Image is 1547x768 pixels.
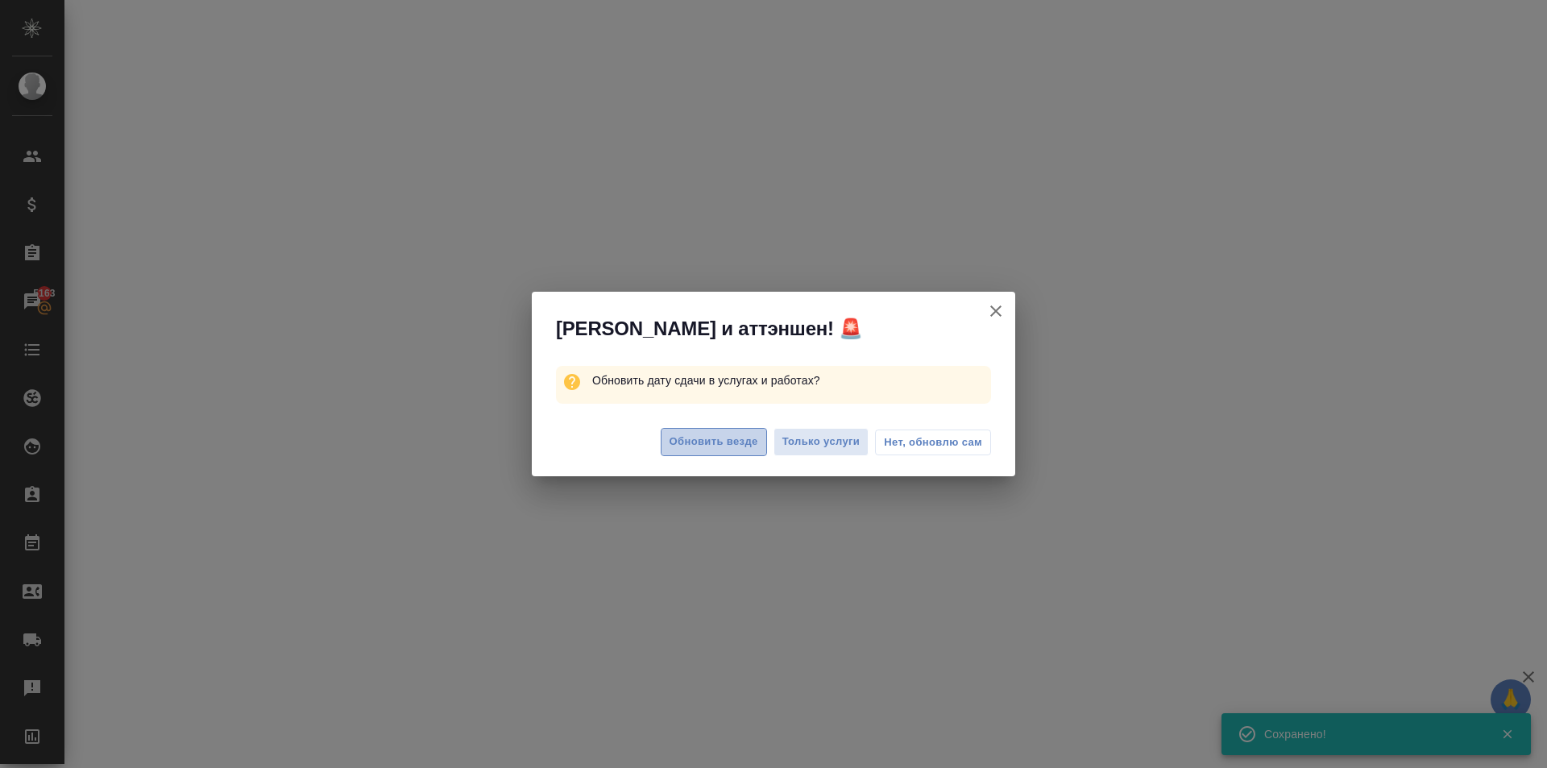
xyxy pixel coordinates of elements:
p: Обновить дату сдачи в услугах и работах? [592,366,991,395]
button: Нет, обновлю сам [875,430,991,455]
button: Обновить везде [661,428,767,456]
button: Только услуги [773,428,869,456]
span: Только услуги [782,433,861,451]
span: Нет, обновлю сам [884,434,982,450]
span: Обновить везде [670,433,758,451]
span: [PERSON_NAME] и аттэншен! 🚨 [556,316,863,342]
